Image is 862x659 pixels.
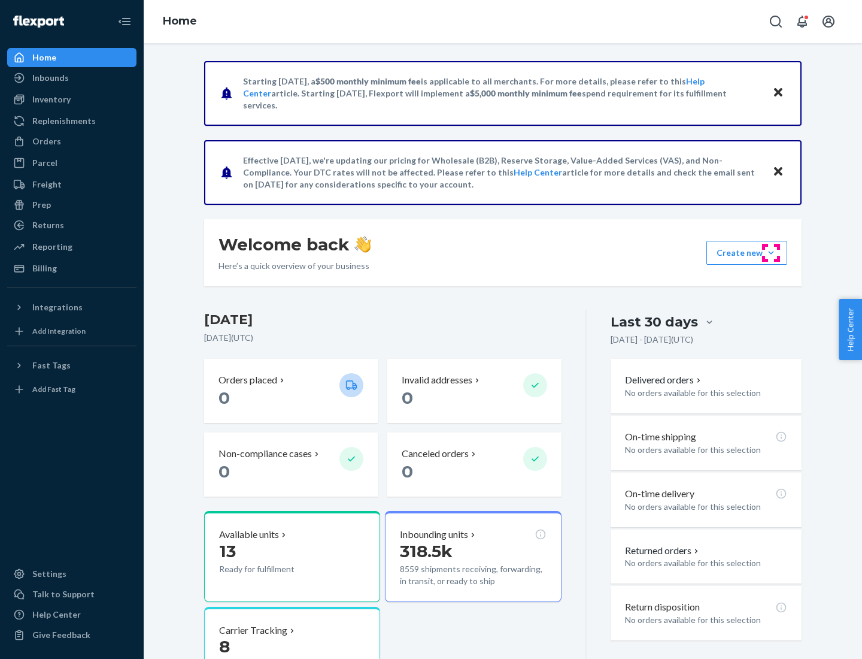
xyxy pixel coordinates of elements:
[218,447,312,461] p: Non-compliance cases
[790,10,814,34] button: Open notifications
[385,511,561,602] button: Inbounding units318.5k8559 shipments receiving, forwarding, in transit, or ready to ship
[32,52,56,64] div: Home
[7,111,136,131] a: Replenishments
[218,260,371,272] p: Here’s a quick overview of your business
[32,262,57,274] div: Billing
[611,313,698,331] div: Last 30 days
[32,301,83,313] div: Integrations
[387,433,561,497] button: Canceled orders 0
[770,164,786,181] button: Close
[32,199,51,211] div: Prep
[400,541,453,561] span: 318.5k
[7,68,136,87] a: Inbounds
[770,84,786,102] button: Close
[402,373,472,387] p: Invalid addresses
[32,609,81,621] div: Help Center
[817,10,840,34] button: Open account menu
[32,93,71,105] div: Inventory
[7,605,136,624] a: Help Center
[402,447,469,461] p: Canceled orders
[219,563,330,575] p: Ready for fulfillment
[625,387,787,399] p: No orders available for this selection
[219,541,236,561] span: 13
[470,88,582,98] span: $5,000 monthly minimum fee
[32,588,95,600] div: Talk to Support
[204,332,561,344] p: [DATE] ( UTC )
[625,557,787,569] p: No orders available for this selection
[204,359,378,423] button: Orders placed 0
[625,614,787,626] p: No orders available for this selection
[7,175,136,194] a: Freight
[7,132,136,151] a: Orders
[32,326,86,336] div: Add Integration
[219,624,287,637] p: Carrier Tracking
[218,373,277,387] p: Orders placed
[204,433,378,497] button: Non-compliance cases 0
[514,167,562,177] a: Help Center
[7,585,136,604] a: Talk to Support
[32,219,64,231] div: Returns
[7,298,136,317] button: Integrations
[839,299,862,360] button: Help Center
[32,359,71,371] div: Fast Tags
[7,153,136,173] a: Parcel
[218,388,230,408] span: 0
[625,444,787,456] p: No orders available for this selection
[625,501,787,513] p: No orders available for this selection
[219,528,279,542] p: Available units
[219,636,230,657] span: 8
[402,461,413,482] span: 0
[32,135,61,147] div: Orders
[7,356,136,375] button: Fast Tags
[204,310,561,329] h3: [DATE]
[32,241,72,253] div: Reporting
[32,384,75,394] div: Add Fast Tag
[13,16,64,28] img: Flexport logo
[204,511,380,602] button: Available units13Ready for fulfillment
[32,157,57,169] div: Parcel
[400,528,468,542] p: Inbounding units
[7,237,136,256] a: Reporting
[387,359,561,423] button: Invalid addresses 0
[706,241,787,265] button: Create new
[315,76,421,86] span: $500 monthly minimum fee
[764,10,788,34] button: Open Search Box
[243,155,761,191] p: Effective [DATE], we're updating our pricing for Wholesale (B2B), Reserve Storage, Value-Added Se...
[32,72,69,84] div: Inbounds
[7,195,136,214] a: Prep
[113,10,136,34] button: Close Navigation
[625,487,694,501] p: On-time delivery
[32,568,66,580] div: Settings
[7,322,136,341] a: Add Integration
[7,625,136,645] button: Give Feedback
[625,544,701,558] button: Returned orders
[32,629,90,641] div: Give Feedback
[354,236,371,253] img: hand-wave emoji
[625,373,703,387] button: Delivered orders
[243,75,761,111] p: Starting [DATE], a is applicable to all merchants. For more details, please refer to this article...
[163,14,197,28] a: Home
[218,234,371,255] h1: Welcome back
[218,461,230,482] span: 0
[153,4,207,39] ol: breadcrumbs
[7,564,136,584] a: Settings
[7,48,136,67] a: Home
[400,563,546,587] p: 8559 shipments receiving, forwarding, in transit, or ready to ship
[7,90,136,109] a: Inventory
[402,388,413,408] span: 0
[7,259,136,278] a: Billing
[611,334,693,346] p: [DATE] - [DATE] ( UTC )
[625,430,696,444] p: On-time shipping
[7,216,136,235] a: Returns
[32,179,62,191] div: Freight
[7,380,136,399] a: Add Fast Tag
[32,115,96,127] div: Replenishments
[625,600,700,614] p: Return disposition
